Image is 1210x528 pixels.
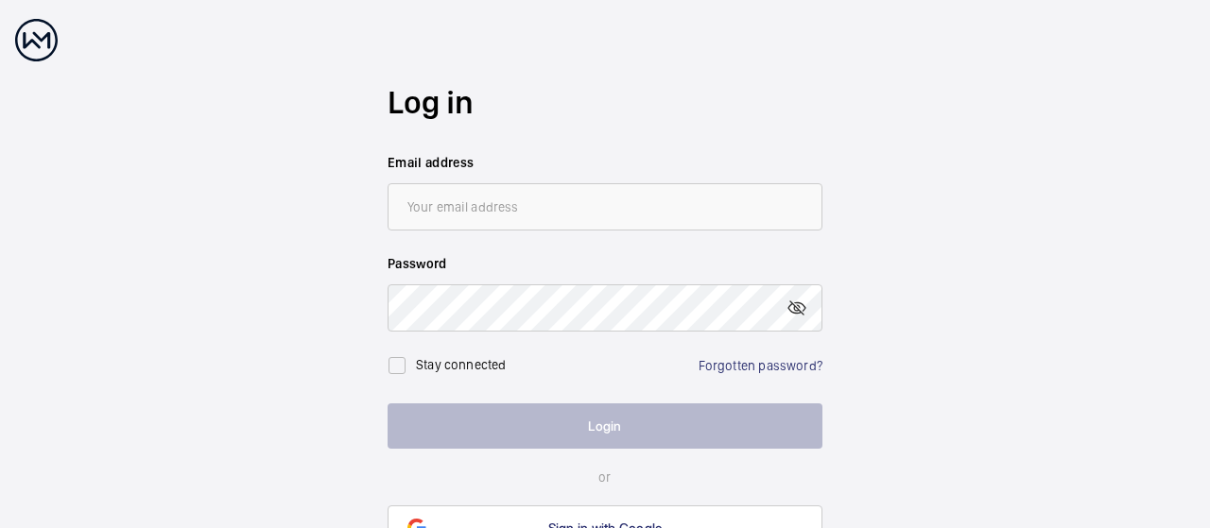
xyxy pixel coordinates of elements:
[388,468,822,486] p: or
[388,153,822,172] label: Email address
[388,183,822,230] input: Your email address
[416,357,507,372] label: Stay connected
[388,403,822,449] button: Login
[699,358,822,373] a: Forgotten password?
[388,254,822,273] label: Password
[388,80,822,125] h2: Log in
